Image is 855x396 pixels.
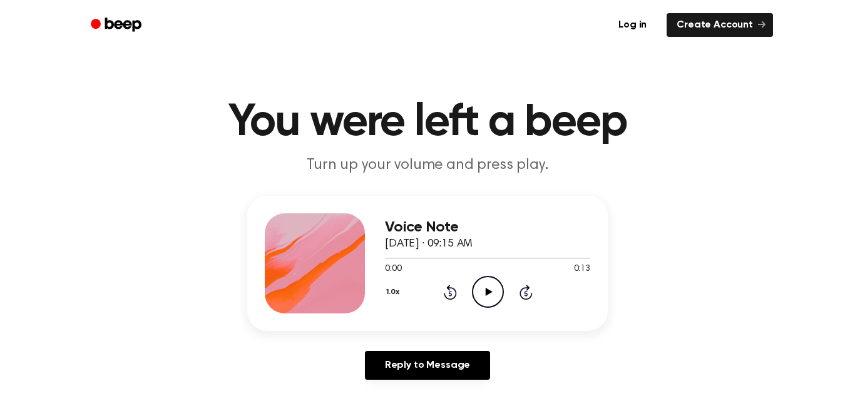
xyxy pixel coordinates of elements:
[385,238,473,250] span: [DATE] · 09:15 AM
[187,155,668,176] p: Turn up your volume and press play.
[365,351,490,380] a: Reply to Message
[574,263,590,276] span: 0:13
[667,13,773,37] a: Create Account
[82,13,153,38] a: Beep
[385,263,401,276] span: 0:00
[107,100,748,145] h1: You were left a beep
[606,11,659,39] a: Log in
[385,219,590,236] h3: Voice Note
[385,282,404,303] button: 1.0x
